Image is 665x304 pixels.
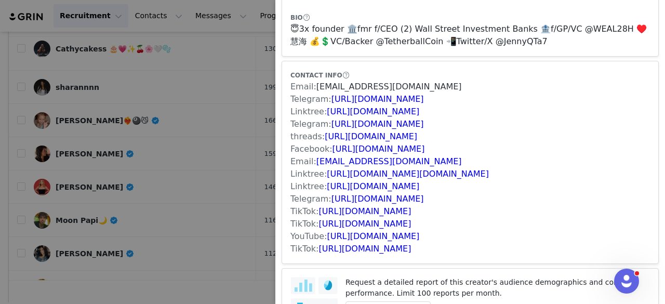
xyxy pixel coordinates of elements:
[331,94,424,104] a: [URL][DOMAIN_NAME]
[316,82,462,91] a: [EMAIL_ADDRESS][DOMAIN_NAME]
[290,14,303,21] span: BIO
[319,206,411,216] a: [URL][DOMAIN_NAME]
[290,156,316,166] span: Email:
[290,206,319,216] span: TikTok:
[332,144,425,154] a: [URL][DOMAIN_NAME]
[327,181,419,191] a: [URL][DOMAIN_NAME]
[327,231,419,241] a: [URL][DOMAIN_NAME]
[290,72,342,79] span: CONTACT INFO
[331,119,424,129] a: [URL][DOMAIN_NAME]
[327,169,489,179] a: [URL][DOMAIN_NAME][DOMAIN_NAME]
[327,107,419,116] a: [URL][DOMAIN_NAME]
[290,94,331,104] span: Telegram:
[319,244,411,254] a: [URL][DOMAIN_NAME]
[290,181,327,191] span: Linktree:
[345,277,650,299] p: Request a detailed report of this creator's audience demographics and content performance. Limit ...
[325,131,417,141] a: [URL][DOMAIN_NAME]
[290,131,325,141] span: threads:
[316,156,462,166] a: [EMAIL_ADDRESS][DOMAIN_NAME]
[290,107,327,116] span: Linktree:
[319,219,411,229] a: [URL][DOMAIN_NAME]
[614,269,639,294] iframe: Intercom live chat
[290,144,332,154] span: Facebook:
[290,82,316,91] span: Email:
[290,119,331,129] span: Telegram:
[290,194,331,204] span: Telegram:
[290,231,327,241] span: YouTube:
[290,219,319,229] span: TikTok:
[331,194,424,204] a: [URL][DOMAIN_NAME]
[290,23,650,48] p: 😇3x founder 🏛️fmr f/CEO (2) Wall Street Investment Banks 🏦f/GP/VC @WEAL28H ♥️慧海 💰💲VC/Backer @Teth...
[290,169,327,179] span: Linktree:
[290,244,319,254] span: TikTok:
